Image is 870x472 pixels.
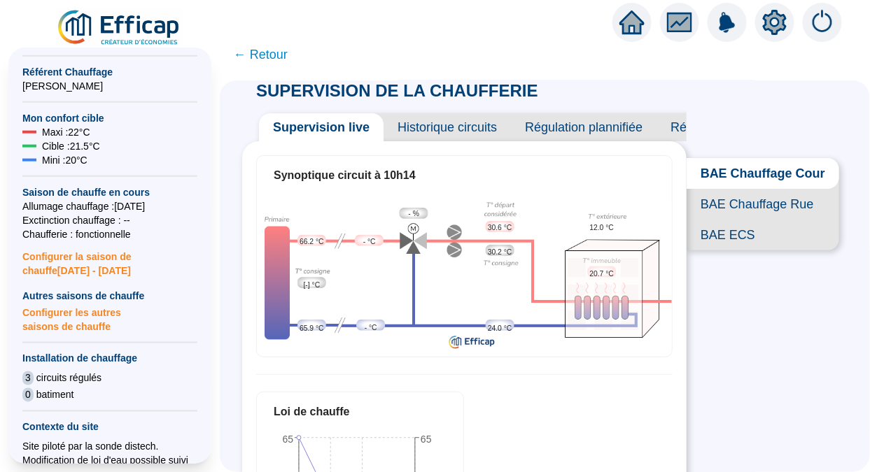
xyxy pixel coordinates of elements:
[365,322,377,334] span: - °C
[22,289,197,303] span: Autres saisons de chauffe
[22,111,197,125] span: Mon confort cible
[657,113,802,141] span: Régulation prédictive
[421,434,432,445] tspan: 65
[22,185,197,199] span: Saison de chauffe en cours
[22,371,34,385] span: 3
[488,323,512,334] span: 24.0 °C
[22,420,197,434] span: Contexte du site
[22,65,197,79] span: Référent Chauffage
[511,113,657,141] span: Régulation plannifiée
[242,81,552,100] span: SUPERVISION DE LA CHAUFFERIE
[22,388,34,402] span: 0
[56,8,183,48] img: efficap energie logo
[304,280,321,291] span: [-] °C
[22,303,197,334] span: Configurer les autres saisons de chauffe
[257,194,672,352] div: Synoptique
[488,222,512,234] span: 30.6 °C
[234,45,288,64] span: ← Retour
[300,236,324,248] span: 66.2 °C
[22,213,197,227] span: Exctinction chauffage : --
[667,10,692,35] span: fund
[22,227,197,241] span: Chaufferie : fonctionnelle
[259,113,384,141] span: Supervision live
[282,434,293,445] tspan: 65
[803,3,842,42] img: alerts
[363,236,376,248] span: - °C
[22,199,197,213] span: Allumage chauffage : [DATE]
[408,208,419,220] span: - %
[384,113,511,141] span: Historique circuits
[687,220,839,250] span: BAE ECS
[22,241,197,278] span: Configurer la saison de chauffe [DATE] - [DATE]
[42,139,100,153] span: Cible : 21.5 °C
[488,247,512,258] span: 30.2 °C
[300,323,324,334] span: 65.9 °C
[708,3,747,42] img: alerts
[274,403,447,420] div: Loi de chauffe
[589,222,614,234] span: 12.0 °C
[36,388,74,402] span: batiment
[36,371,101,385] span: circuits régulés
[42,125,90,139] span: Maxi : 22 °C
[257,194,672,352] img: circuit-supervision.724c8d6b72cc0638e748.png
[619,10,645,35] span: home
[762,10,787,35] span: setting
[22,352,197,366] span: Installation de chauffage
[22,79,197,93] span: [PERSON_NAME]
[687,158,839,189] span: BAE Chauffage Cour
[42,153,87,167] span: Mini : 20 °C
[687,189,839,220] span: BAE Chauffage Rue
[274,167,655,184] div: Synoptique circuit à 10h14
